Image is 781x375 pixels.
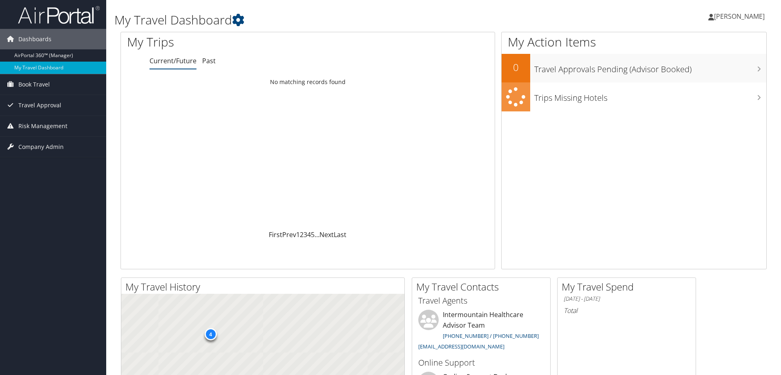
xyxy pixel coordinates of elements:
a: 4 [307,230,311,239]
a: 3 [303,230,307,239]
a: Past [202,56,216,65]
a: Current/Future [150,56,196,65]
h3: Trips Missing Hotels [534,88,766,104]
h6: Total [564,306,690,315]
span: Dashboards [18,29,51,49]
span: Risk Management [18,116,67,136]
a: 0Travel Approvals Pending (Advisor Booked) [502,54,766,82]
h3: Travel Approvals Pending (Advisor Booked) [534,60,766,75]
a: First [269,230,282,239]
a: Prev [282,230,296,239]
a: [PHONE_NUMBER] / [PHONE_NUMBER] [443,332,539,339]
h6: [DATE] - [DATE] [564,295,690,303]
h1: My Trips [127,33,333,51]
h1: My Travel Dashboard [114,11,553,29]
a: Trips Missing Hotels [502,82,766,111]
a: [EMAIL_ADDRESS][DOMAIN_NAME] [418,343,504,350]
span: Travel Approval [18,95,61,115]
h2: My Travel Contacts [416,280,550,294]
span: Company Admin [18,137,64,157]
a: Last [334,230,346,239]
img: airportal-logo.png [18,5,100,24]
h3: Online Support [418,357,544,368]
span: Book Travel [18,74,50,95]
h2: 0 [502,60,530,74]
a: 1 [296,230,300,239]
li: Intermountain Healthcare Advisor Team [414,310,548,353]
h3: Travel Agents [418,295,544,306]
div: 4 [204,328,216,340]
td: No matching records found [121,75,495,89]
a: Next [319,230,334,239]
span: … [315,230,319,239]
h2: My Travel Spend [562,280,696,294]
a: [PERSON_NAME] [708,4,773,29]
h1: My Action Items [502,33,766,51]
span: [PERSON_NAME] [714,12,765,21]
h2: My Travel History [125,280,404,294]
a: 5 [311,230,315,239]
a: 2 [300,230,303,239]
